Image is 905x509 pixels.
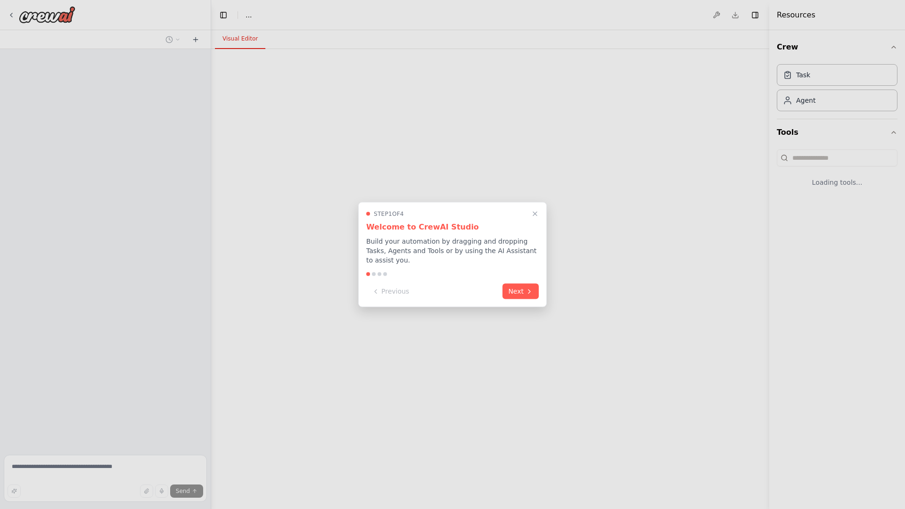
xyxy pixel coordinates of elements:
button: Previous [366,284,415,299]
p: Build your automation by dragging and dropping Tasks, Agents and Tools or by using the AI Assista... [366,237,539,265]
span: Step 1 of 4 [374,210,404,218]
button: Close walkthrough [529,208,541,220]
h3: Welcome to CrewAI Studio [366,222,539,233]
button: Next [502,284,539,299]
button: Hide left sidebar [217,8,230,22]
